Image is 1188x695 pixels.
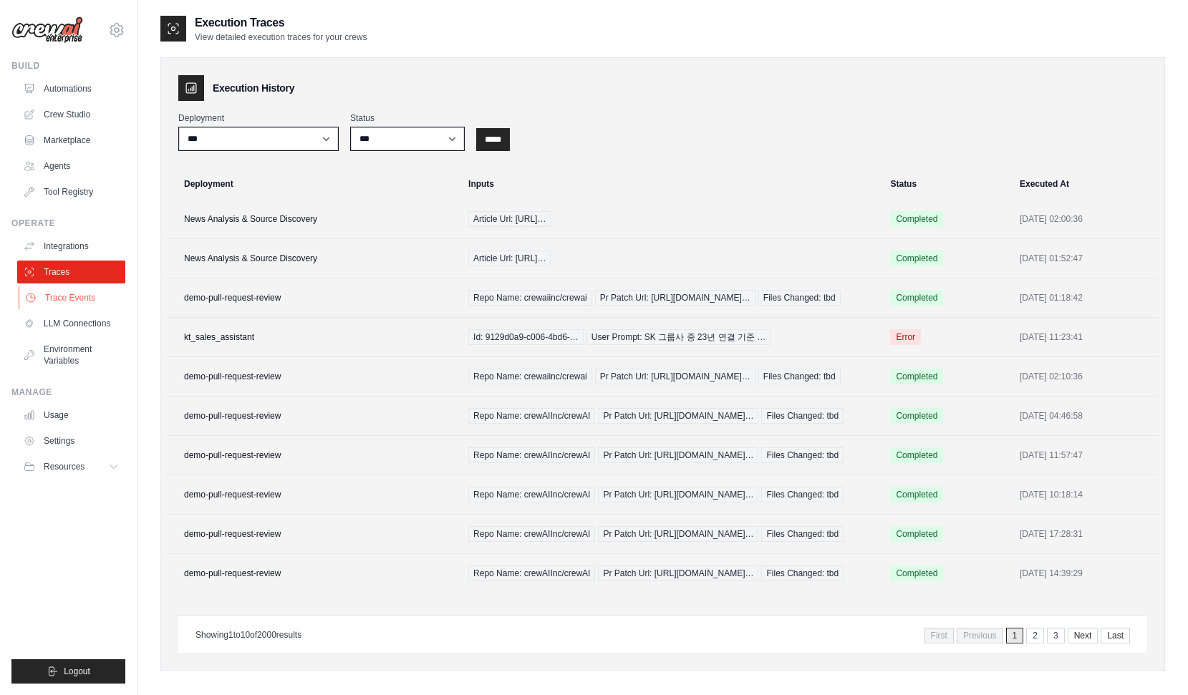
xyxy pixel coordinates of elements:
[460,515,882,554] td: {"repo_name":"crewAIInc/crewAI","pr_patch_url":"https://github.com/crewAIInc/crewAI/pull/3296.pat...
[460,200,882,239] td: {"article_url":"https://www.usatoday.com/story/entertainment/music/2025/08/11/taylor-swift-announ...
[468,447,595,463] span: Repo Name: crewAIInc/crewAI
[257,630,276,640] span: 2000
[890,487,943,502] span: Completed
[1011,278,1159,318] td: [DATE] 01:18:42
[19,286,127,309] a: Trace Events
[468,526,595,542] span: Repo Name: crewAIInc/crewAI
[167,200,460,239] td: News Analysis & Source Discovery
[195,14,367,31] h2: Execution Traces
[1011,318,1159,357] td: [DATE] 11:23:41
[890,251,943,266] span: Completed
[11,387,125,398] div: Manage
[64,666,90,677] span: Logout
[598,526,758,542] span: Pr Patch Url: [URL][DOMAIN_NAME]…
[460,357,882,397] td: {"repo_name":"crewaiinc/crewai","pr_patch_url":"https://github.com/crewAIInc/crewAI/pull/3303.pat...
[167,168,460,200] th: Deployment
[468,211,551,227] span: Article Url: [URL]…
[924,628,954,643] span: First
[17,103,125,126] a: Crew Studio
[1011,554,1159,593] td: [DATE] 14:39:29
[178,112,339,124] label: Deployment
[17,312,125,335] a: LLM Connections
[17,404,125,427] a: Usage
[460,318,882,357] td: {"id":"9129d0a9-c006-4bd6-a026-9337eeb93e6c","user_prompt":"SK 그룹사 중 23년 연결 기준 매출 3천억 이상인 곳 알려줘"}
[167,239,460,278] td: News Analysis & Source Discovery
[890,408,943,424] span: Completed
[758,290,841,306] span: Files Changed: tbd
[11,60,125,72] div: Build
[167,318,460,357] td: kt_sales_assistant
[17,129,125,152] a: Marketplace
[890,329,921,345] span: Error
[17,235,125,258] a: Integrations
[1006,628,1024,643] span: 1
[468,565,595,581] span: Repo Name: crewAIInc/crewAI
[1011,436,1159,475] td: [DATE] 11:57:47
[890,369,943,384] span: Completed
[1011,168,1159,200] th: Executed At
[598,487,758,502] span: Pr Patch Url: [URL][DOMAIN_NAME]…
[957,628,1003,643] span: Previous
[598,565,758,581] span: Pr Patch Url: [URL][DOMAIN_NAME]…
[586,329,771,345] span: User Prompt: SK 그룹사 중 23년 연결 기준 …
[758,369,841,384] span: Files Changed: tbd
[460,239,882,278] td: {"article_url":"https://edition.cnn.com/2025/08/11/science/deep-sea-discovery-hadal-trenches"}
[468,487,595,502] span: Repo Name: crewAIInc/crewAI
[1011,475,1159,515] td: [DATE] 10:18:14
[11,16,83,44] img: Logo
[460,475,882,515] td: {"repo_name":"crewAIInc/crewAI","pr_patch_url":"https://github.com/crewAIInc/crewAI/pull/3300.pat...
[17,77,125,100] a: Automations
[17,155,125,178] a: Agents
[761,487,844,502] span: Files Changed: tbd
[1011,515,1159,554] td: [DATE] 17:28:31
[17,261,125,283] a: Traces
[468,369,592,384] span: Repo Name: crewaiinc/crewai
[350,112,465,124] label: Status
[890,211,943,227] span: Completed
[460,397,882,436] td: {"repo_name":"crewAIInc/crewAI","pr_patch_url":"https://github.com/crewAIInc/crewAI/pull/3303.pat...
[241,630,250,640] span: 10
[167,436,460,475] td: demo-pull-request-review
[460,554,882,593] td: {"repo_name":"crewAIInc/crewAI","pr_patch_url":"https://github.com/crewAIInc/crewAI/pull/3295.pat...
[1047,628,1065,643] a: 3
[17,455,125,478] button: Resources
[890,526,943,542] span: Completed
[1011,397,1159,436] td: [DATE] 04:46:58
[17,180,125,203] a: Tool Registry
[924,628,1130,643] nav: Pagination
[213,81,294,95] h3: Execution History
[17,429,125,452] a: Settings
[468,251,551,266] span: Article Url: [URL]…
[882,168,1011,200] th: Status
[167,554,460,593] td: demo-pull-request-review
[167,357,460,397] td: demo-pull-request-review
[228,630,233,640] span: 1
[195,629,301,641] p: Showing to of results
[890,565,943,581] span: Completed
[11,218,125,229] div: Operate
[1068,628,1098,643] a: Next
[468,329,584,345] span: Id: 9129d0a9-c006-4bd6-…
[890,447,943,463] span: Completed
[1026,628,1044,643] a: 2
[1011,239,1159,278] td: [DATE] 01:52:47
[17,338,125,372] a: Environment Variables
[761,408,844,424] span: Files Changed: tbd
[167,397,460,436] td: demo-pull-request-review
[460,168,882,200] th: Inputs
[598,408,758,424] span: Pr Patch Url: [URL][DOMAIN_NAME]…
[595,290,755,306] span: Pr Patch Url: [URL][DOMAIN_NAME]…
[761,447,844,463] span: Files Changed: tbd
[167,278,460,318] td: demo-pull-request-review
[761,565,844,581] span: Files Changed: tbd
[460,436,882,475] td: {"repo_name":"crewAIInc/crewAI","pr_patch_url":"https://github.com/crewAIInc/crewAI/pull/3301.pat...
[167,475,460,515] td: demo-pull-request-review
[195,31,367,43] p: View detailed execution traces for your crews
[598,447,758,463] span: Pr Patch Url: [URL][DOMAIN_NAME]…
[460,278,882,318] td: {"repo_name":"crewaiinc/crewai","pr_patch_url":"https://github.com/crewAIInc/crewAI/pull/3303.pat...
[167,515,460,554] td: demo-pull-request-review
[468,290,592,306] span: Repo Name: crewaiinc/crewai
[890,290,943,306] span: Completed
[1011,357,1159,397] td: [DATE] 02:10:36
[1101,628,1130,643] a: Last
